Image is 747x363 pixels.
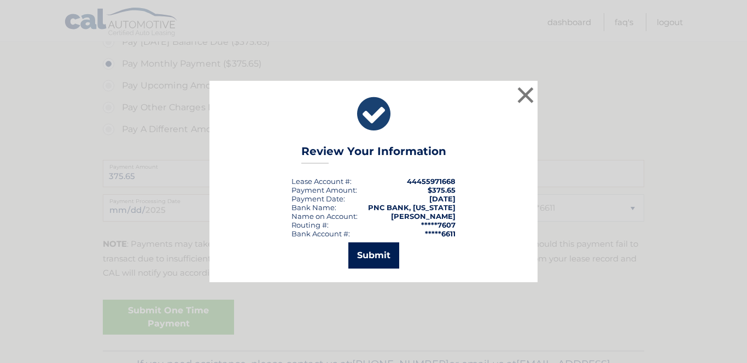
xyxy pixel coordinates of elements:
[291,194,345,203] div: :
[291,203,336,212] div: Bank Name:
[428,186,456,194] span: $375.65
[391,212,456,221] strong: [PERSON_NAME]
[301,145,446,164] h3: Review Your Information
[291,194,343,203] span: Payment Date
[348,242,399,269] button: Submit
[291,229,350,238] div: Bank Account #:
[429,194,456,203] span: [DATE]
[368,203,456,212] strong: PNC BANK, [US_STATE]
[515,84,536,106] button: ×
[291,186,357,194] div: Payment Amount:
[291,212,358,221] div: Name on Account:
[407,177,456,186] strong: 44455971668
[291,177,352,186] div: Lease Account #:
[291,221,329,229] div: Routing #:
